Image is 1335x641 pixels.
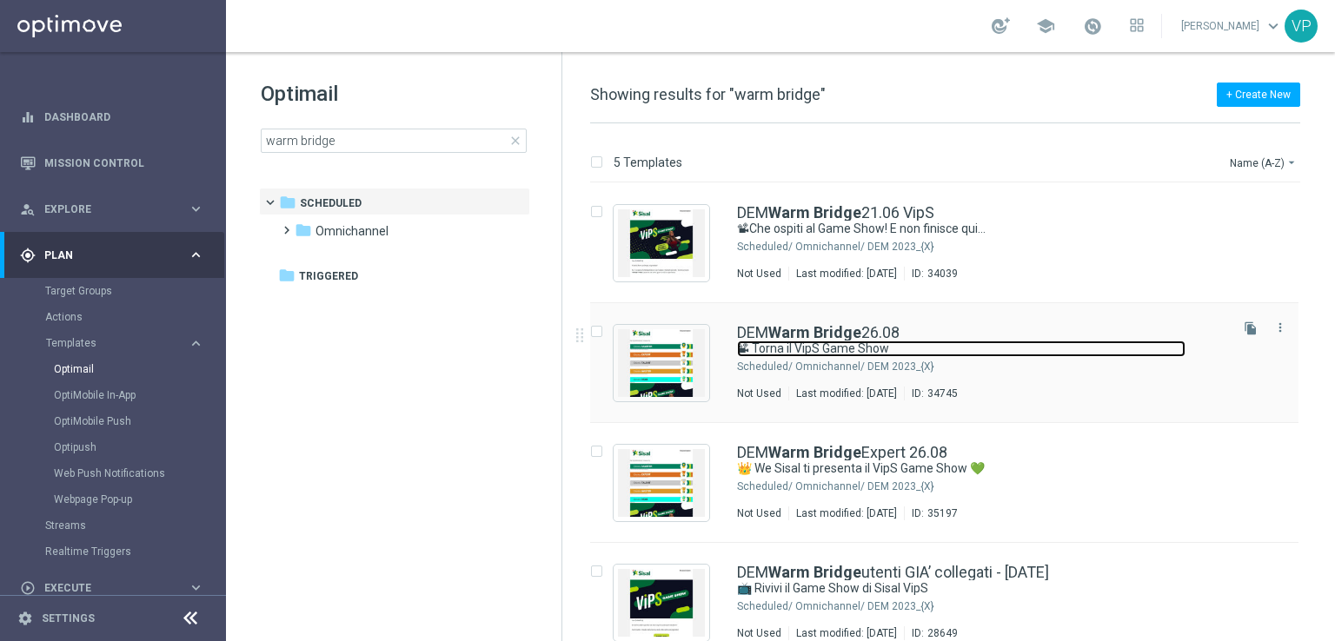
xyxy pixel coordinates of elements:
a: DEMWarm BridgeExpert 26.08 [737,445,947,460]
i: equalizer [20,109,36,125]
button: gps_fixed Plan keyboard_arrow_right [19,248,205,262]
div: Last modified: [DATE] [789,387,904,400]
div: Webpage Pop-up [54,486,224,512]
div: 35197 [927,506,958,520]
button: play_circle_outline Execute keyboard_arrow_right [19,581,205,595]
button: Mission Control [19,156,205,170]
div: ID: [904,626,958,640]
div: Scheduled/Omnichannel/DEM 2023_{X} [795,240,1225,254]
img: 34745.jpeg [618,329,705,397]
div: 34039 [927,267,958,281]
a: 👑 We Sisal ti presenta il VipS Game Show 💚 [737,460,1186,477]
div: Scheduled/ [737,599,793,613]
div: Streams [45,512,224,539]
i: keyboard_arrow_right [188,579,204,596]
a: Dashboard [44,94,204,140]
div: Execute [20,580,188,596]
a: Web Push Notifications [54,466,181,480]
a: Streams [45,519,181,532]
i: person_search [20,202,36,217]
a: DEMWarm Bridgeutenti GIA’ collegati - [DATE] [737,565,1049,580]
div: Scheduled/Omnichannel/DEM 2023_{X} [795,479,1225,493]
button: person_search Explore keyboard_arrow_right [19,202,205,216]
div: Actions [45,304,224,330]
button: Name (A-Z)arrow_drop_down [1228,152,1300,173]
b: Warm Bridge [768,443,861,461]
i: settings [17,611,33,626]
div: Explore [20,202,188,217]
div: ID: [904,506,958,520]
a: Mission Control [44,140,204,186]
i: keyboard_arrow_right [188,201,204,217]
a: 📽 Torna il VipS Game Show [737,340,1186,357]
h1: Optimail [261,80,527,108]
div: Last modified: [DATE] [789,506,904,520]
div: 28649 [927,626,958,640]
a: DEMWarm Bridge21.06 VipS [737,205,934,221]
div: Press SPACE to select this row. [573,303,1332,423]
span: Omnichannel [315,223,389,239]
a: Actions [45,310,181,324]
div: Scheduled/Omnichannel/DEM 2023_{X} [795,360,1225,373]
div: ID: [904,267,958,281]
i: file_copy [1244,321,1258,335]
a: [PERSON_NAME]keyboard_arrow_down [1179,13,1285,39]
div: Realtime Triggers [45,539,224,565]
span: Showing results for "warm bridge" [590,85,826,103]
a: OptiMobile In-App [54,388,181,402]
div: Scheduled/ [737,479,793,493]
span: close [508,134,522,148]
span: Scheduled [300,195,362,211]
div: 📽 Torna il VipS Game Show [737,340,1225,357]
div: 34745 [927,387,958,400]
button: more_vert [1272,317,1289,338]
img: 28649.jpeg [618,569,705,637]
a: Settings [42,613,95,624]
div: Templates [45,330,224,512]
div: ID: [904,387,958,400]
div: Not Used [737,387,781,400]
span: keyboard_arrow_down [1264,17,1283,36]
p: 5 Templates [614,155,682,170]
b: Warm Bridge [768,203,861,221]
div: Mission Control [20,140,204,186]
span: Plan [44,250,188,261]
div: Last modified: [DATE] [789,267,904,281]
div: Scheduled/ [737,240,793,254]
div: OptiMobile In-App [54,382,224,408]
div: 📺 Rivivi il Game Show di Sisal VipS [737,580,1225,597]
a: Realtime Triggers [45,545,181,558]
button: Templates keyboard_arrow_right [45,336,205,350]
i: keyboard_arrow_right [188,247,204,263]
div: 📽Che ospiti al Game Show! E non finisce qui… [737,221,1225,237]
div: VP [1285,10,1318,43]
div: Target Groups [45,278,224,304]
input: Search Template [261,129,527,153]
span: Triggered [299,268,358,284]
i: play_circle_outline [20,580,36,596]
a: 📺 Rivivi il Game Show di Sisal VipS [737,580,1186,597]
button: + Create New [1217,83,1300,107]
i: keyboard_arrow_right [188,335,204,352]
div: equalizer Dashboard [19,110,205,124]
div: Not Used [737,506,781,520]
div: Press SPACE to select this row. [573,423,1332,543]
a: Target Groups [45,284,181,298]
span: Templates [46,338,170,348]
a: Optipush [54,440,181,454]
div: Not Used [737,267,781,281]
div: Scheduled/ [737,360,793,373]
a: 📽Che ospiti al Game Show! E non finisce qui… [737,221,1186,237]
button: file_copy [1239,317,1262,340]
b: Warm Bridge [768,563,861,581]
i: folder [279,194,296,211]
div: Optipush [54,434,224,460]
a: DEMWarm Bridge26.08 [737,325,900,340]
img: 35197.jpeg [618,449,705,517]
div: Plan [20,248,188,263]
span: Execute [44,583,188,593]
